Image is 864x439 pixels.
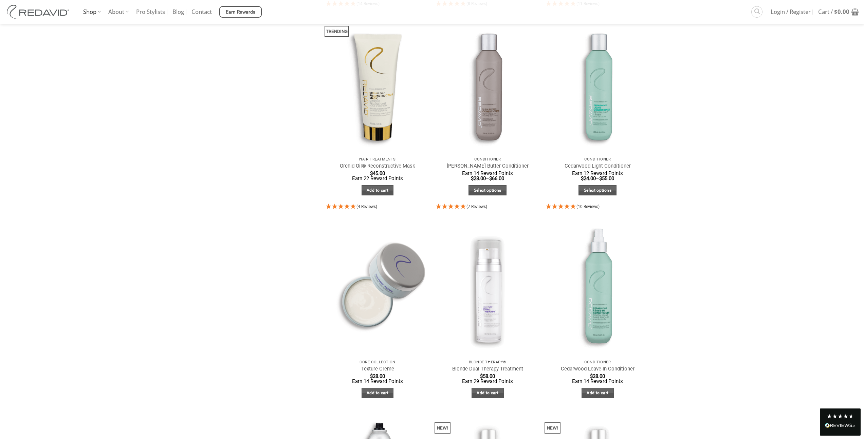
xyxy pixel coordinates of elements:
[370,170,385,176] bdi: 45.00
[452,366,523,372] a: Blonde Dual Therapy Treatment
[825,423,856,428] img: REVIEWS.io
[329,157,426,161] p: Hair Treatments
[468,185,507,196] a: Select options for “Shea Butter Conditioner”
[471,175,474,182] span: $
[436,203,539,212] div: 5 Stars - 7 Reviews
[5,5,73,19] img: REDAVID Salon Products | United States
[561,366,635,372] a: Cedarwood Leave-In Conditioner
[582,388,614,398] a: Add to cart: “Cedarwood Leave-In Conditioner”
[436,218,539,356] a: Blonde Dual Therapy Treatment
[549,171,646,181] span: –
[549,360,646,364] p: Conditioner
[599,175,614,182] bdi: 55.00
[326,16,429,153] img: REDAVID Orchid Oil Reconstructive Mask
[439,157,536,161] p: Conditioner
[480,373,483,379] span: $
[362,388,394,398] a: Add to cart: “Texture Creme”
[362,185,394,196] a: Add to cart: “Orchid Oil® Reconstructive Mask”
[572,378,623,384] span: Earn 14 Reward Points
[599,175,602,182] span: $
[352,378,403,384] span: Earn 14 Reward Points
[546,16,649,153] a: Cedarwood Light Conditioner
[471,175,486,182] bdi: 28.00
[578,185,617,196] a: Select options for “Cedarwood Light Conditioner”
[546,218,649,356] a: Cedarwood Leave-In Conditioner
[818,3,849,20] span: Cart /
[436,16,539,153] img: REDAVID Shea Butter Conditioner - 1
[472,388,504,398] a: Add to cart: “Blonde Dual Therapy Treatment”
[466,204,487,209] span: 5 Stars - 7 Reviews
[489,175,492,182] span: $
[462,170,513,176] span: Earn 14 Reward Points
[361,366,394,372] a: Texture Creme
[825,422,856,431] div: Read All Reviews
[546,16,649,153] img: REDAVID Cedarwood Light Conditioner - 1
[549,157,646,161] p: Conditioner
[590,373,605,379] bdi: 28.00
[326,218,429,356] img: REDAVID Texture Creme
[352,175,403,182] span: Earn 22 Reward Points
[370,373,373,379] span: $
[565,163,631,169] a: Cedarwood Light Conditioner
[219,6,262,18] a: Earn Rewards
[439,360,536,364] p: Blonde Therapy®
[480,373,495,379] bdi: 58.00
[436,218,539,356] img: REDAVID Blonde Dual Therapy for Blonde and Highlighted Hair
[546,218,649,356] img: REDAVID Cedarwood Leave-in Conditioner - 1
[329,360,426,364] p: Core Collection
[820,408,861,436] div: Read All Reviews
[370,170,373,176] span: $
[356,204,377,209] span: 5 Stars - 4 Reviews
[436,16,539,153] a: Shea Butter Conditioner
[489,175,504,182] bdi: 66.00
[827,414,854,419] div: 4.8 Stars
[226,8,256,16] span: Earn Rewards
[834,8,849,16] bdi: 0.00
[439,171,536,181] span: –
[370,373,385,379] bdi: 28.00
[572,170,623,176] span: Earn 12 Reward Points
[581,175,596,182] bdi: 24.00
[546,203,649,212] div: 5 Stars - 10 Reviews
[326,203,429,212] div: 5 Stars - 4 Reviews
[447,163,529,169] a: [PERSON_NAME] Butter Conditioner
[462,378,513,384] span: Earn 29 Reward Points
[576,204,600,209] span: 5 Stars - 10 Reviews
[326,16,429,153] a: Orchid Oil® Reconstructive Mask
[751,6,762,17] a: Search
[834,8,838,16] span: $
[590,373,593,379] span: $
[771,3,811,20] span: Login / Register
[581,175,584,182] span: $
[340,163,415,169] a: Orchid Oil® Reconstructive Mask
[326,218,429,356] a: Texture Creme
